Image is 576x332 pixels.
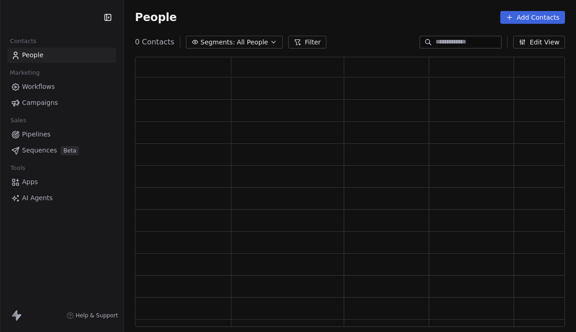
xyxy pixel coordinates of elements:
[6,66,44,80] span: Marketing
[7,143,116,158] a: SequencesBeta
[513,36,565,49] button: Edit View
[67,312,118,319] a: Help & Support
[500,11,565,24] button: Add Contacts
[22,50,44,60] span: People
[6,161,29,175] span: Tools
[7,95,116,110] a: Campaigns
[22,177,38,187] span: Apps
[201,38,235,47] span: Segments:
[135,11,177,24] span: People
[6,114,30,127] span: Sales
[22,146,57,155] span: Sequences
[7,79,116,94] a: Workflows
[7,48,116,63] a: People
[288,36,326,49] button: Filter
[135,37,174,48] span: 0 Contacts
[7,127,116,142] a: Pipelines
[61,146,79,155] span: Beta
[6,34,40,48] span: Contacts
[22,193,53,203] span: AI Agents
[22,130,50,139] span: Pipelines
[22,82,55,92] span: Workflows
[76,312,118,319] span: Help & Support
[22,98,58,108] span: Campaigns
[7,190,116,206] a: AI Agents
[7,174,116,190] a: Apps
[237,38,268,47] span: All People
